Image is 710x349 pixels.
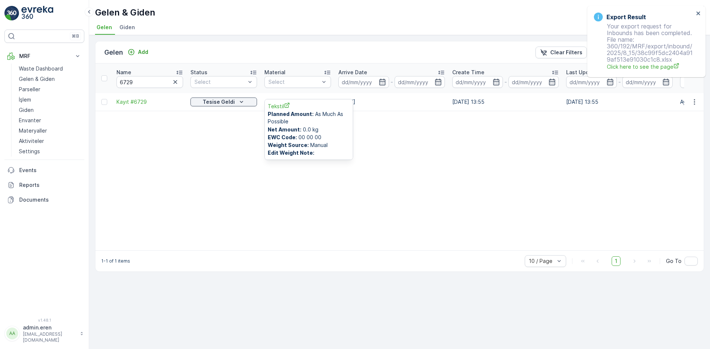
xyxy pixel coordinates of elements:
a: İşlem [16,95,84,105]
a: Tekstil [269,98,285,106]
b: Edit Weight Note : [268,150,314,156]
p: Name [116,69,131,76]
span: 1 [612,256,621,266]
p: Envanter [19,117,41,124]
p: Reports [19,181,81,189]
p: - [618,78,621,86]
b: EWC Code : [268,134,297,140]
span: Manual [268,141,350,149]
button: Tesise Geldi [190,97,257,106]
div: AA [6,328,18,339]
td: [DATE] 13:55 [449,93,562,111]
p: Status [190,69,207,76]
img: logo_light-DOdMpM7g.png [21,6,53,21]
a: Settings [16,146,84,157]
p: Add [138,48,148,56]
button: Clear Filters [535,47,587,58]
p: Gelen & Giden [95,7,155,18]
p: Create Time [452,69,484,76]
p: Materyaller [19,127,47,134]
p: Arrive Date [338,69,367,76]
a: Click here to see the page [607,63,694,71]
a: Reports [4,178,84,192]
span: 00 00 00 [268,134,350,141]
a: Events [4,163,84,178]
input: Search [116,76,183,88]
button: Add [125,48,151,57]
p: Settings [19,148,40,155]
td: [DATE] [335,93,449,111]
p: admin.eren [23,324,76,331]
a: Aktiviteler [16,136,84,146]
p: MRF [19,52,70,60]
p: - [504,78,507,86]
span: 0.0 kg [268,126,350,133]
input: dd/mm/yyyy [566,76,617,88]
b: Planned Amount : [268,111,314,117]
button: MRF [4,49,84,64]
p: Gelen [104,47,123,58]
a: Materyaller [16,126,84,136]
p: - [390,78,393,86]
p: Parseller [19,86,40,93]
a: Waste Dashboard [16,64,84,74]
b: Weight Source : [268,142,309,148]
p: [EMAIL_ADDRESS][DOMAIN_NAME] [23,331,76,343]
input: dd/mm/yyyy [395,76,445,88]
input: dd/mm/yyyy [338,76,389,88]
b: Net Amount : [268,126,301,133]
p: 1-1 of 1 items [101,258,130,264]
p: Giden [19,106,34,114]
a: Gelen & Giden [16,74,84,84]
a: Giden [16,105,84,115]
p: Gelen & Giden [19,75,55,83]
span: As Much As Possible [268,110,350,125]
p: Waste Dashboard [19,65,63,72]
p: Last Update Time [566,69,612,76]
span: Giden [119,24,135,31]
p: Select [268,78,319,86]
p: Events [19,167,81,174]
div: Toggle Row Selected [101,99,107,105]
span: v 1.48.1 [4,318,84,322]
p: Documents [19,196,81,203]
p: Aktiviteler [19,137,44,145]
p: İşlem [19,96,31,103]
a: Envanter [16,115,84,126]
button: close [696,10,701,17]
input: dd/mm/yyyy [622,76,673,88]
h3: Export Result [606,13,646,21]
p: ⌘B [72,33,79,39]
p: Select [195,78,246,86]
a: Documents [4,192,84,207]
button: AAadmin.eren[EMAIL_ADDRESS][DOMAIN_NAME] [4,324,84,343]
p: Clear Filters [550,49,582,56]
a: Kayıt #6729 [116,98,183,106]
input: dd/mm/yyyy [452,76,503,88]
p: Material [264,69,285,76]
input: dd/mm/yyyy [508,76,559,88]
p: Your export request for Inbounds has been completed. File name: 360/192/MRF/export/inbound/2025/8... [594,23,694,71]
a: Tekstil [268,102,350,110]
p: Tesise Geldi [203,98,235,106]
a: Parseller [16,84,84,95]
td: [DATE] 13:55 [562,93,676,111]
span: Gelen [97,24,112,31]
img: logo [4,6,19,21]
span: Go To [666,257,682,265]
